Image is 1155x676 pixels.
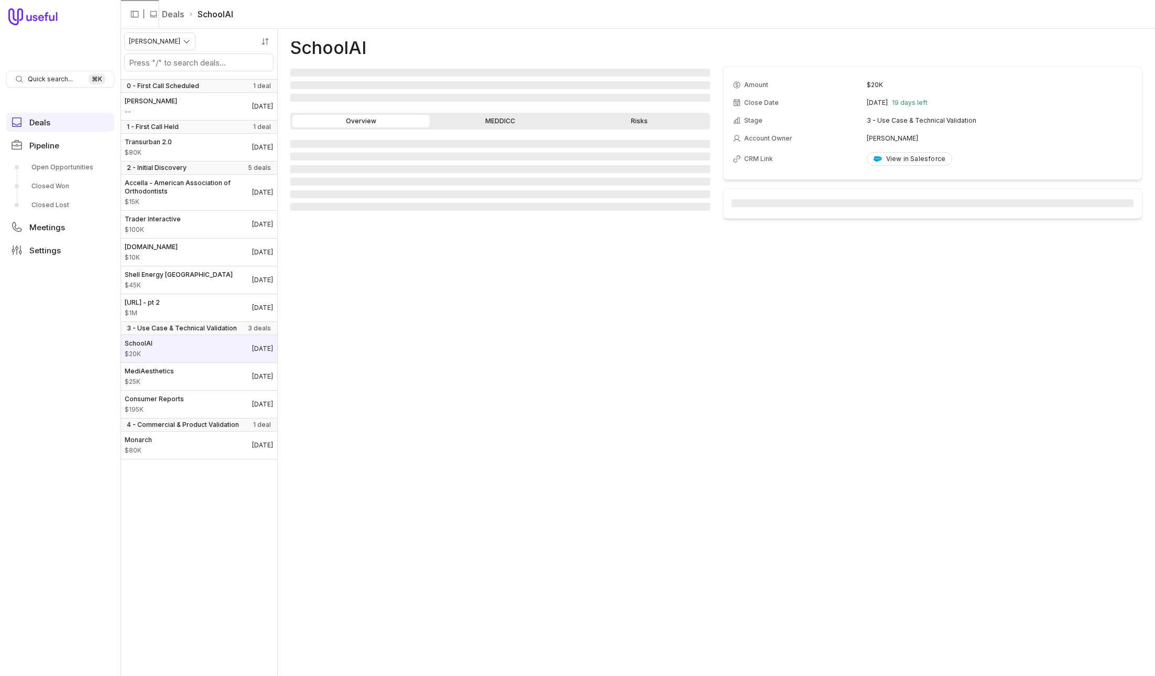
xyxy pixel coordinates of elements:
span: 1 deal [253,123,271,131]
a: Overview [292,115,430,127]
span: Account Owner [744,134,792,143]
span: Settings [29,246,61,254]
span: 1 - First Call Held [127,123,179,131]
a: Consumer Reports$195K[DATE] [121,391,277,418]
div: Pipeline submenu [6,159,114,213]
a: Open Opportunities [6,159,114,176]
span: ‌ [290,203,710,211]
a: Monarch$80K[DATE] [121,432,277,459]
a: Settings [6,241,114,260]
time: Deal Close Date [252,188,273,197]
a: Shell Energy [GEOGRAPHIC_DATA]$45K[DATE] [121,266,277,294]
span: 3 - Use Case & Technical Validation [127,324,237,332]
span: ‌ [290,94,710,102]
span: Monarch [125,436,152,444]
span: | [143,8,145,20]
time: [DATE] [867,99,888,107]
span: Amount [125,198,252,206]
span: ‌ [290,165,710,173]
a: Meetings [6,218,114,237]
kbd: ⌘ K [89,74,105,84]
time: Deal Close Date [252,220,273,229]
time: Deal Close Date [252,304,273,312]
span: Deals [29,119,50,126]
span: [URL] - pt 2 [125,298,160,307]
span: Amount [125,253,178,262]
button: Collapse sidebar [127,6,143,22]
li: SchoolAI [188,8,233,20]
a: Accella - American Association of Orthodontists$15K[DATE] [121,175,277,210]
span: 19 days left [892,99,928,107]
a: View in Salesforce [867,152,953,166]
td: 3 - Use Case & Technical Validation [867,112,1132,129]
a: MediAesthetics$25K[DATE] [121,363,277,390]
span: 5 deals [248,164,271,172]
a: Trader Interactive$100K[DATE] [121,211,277,238]
h1: SchoolAI [290,41,366,54]
span: [DOMAIN_NAME] [125,243,178,251]
span: Amount [125,350,152,358]
time: Deal Close Date [252,102,273,111]
div: View in Salesforce [874,155,946,163]
td: [PERSON_NAME] [867,130,1132,147]
a: [URL] - pt 2$1M[DATE] [121,294,277,321]
span: Amount [125,281,233,289]
span: Amount [125,405,184,414]
time: Deal Close Date [252,400,273,409]
span: CRM Link [744,155,773,163]
span: Shell Energy [GEOGRAPHIC_DATA] [125,271,233,279]
time: Deal Close Date [252,372,273,381]
span: MediAesthetics [125,367,174,375]
span: Consumer Reports [125,395,184,403]
span: ‌ [290,81,710,89]
time: Deal Close Date [252,143,273,152]
span: SchoolAI [125,339,152,348]
span: ‌ [290,190,710,198]
time: Deal Close Date [252,248,273,256]
time: Deal Close Date [252,345,273,353]
span: ‌ [290,140,710,148]
span: ‌ [290,178,710,186]
span: Quick search... [28,75,73,83]
span: ‌ [290,69,710,77]
span: Stage [744,116,762,125]
nav: Deals [121,29,278,676]
a: [PERSON_NAME]--[DATE] [121,93,277,120]
span: Meetings [29,223,65,231]
a: Risks [571,115,708,127]
button: Sort by [257,34,273,49]
span: 2 - Initial Discovery [127,164,187,172]
span: Amount [125,148,172,157]
span: Amount [125,378,174,386]
input: Search deals by name [125,54,273,71]
span: 3 deals [248,324,271,332]
span: Pipeline [29,142,59,149]
span: Amount [125,309,160,317]
span: [PERSON_NAME] [125,97,177,105]
span: ‌ [732,199,1134,207]
span: Close Date [744,99,779,107]
span: 1 deal [253,82,271,90]
time: Deal Close Date [252,276,273,284]
a: Closed Lost [6,197,114,213]
span: 4 - Commercial & Product Validation [127,421,239,429]
span: Amount [125,446,152,455]
a: SchoolAI$20K[DATE] [121,335,277,362]
a: [DOMAIN_NAME]$10K[DATE] [121,239,277,266]
span: Amount [744,81,768,89]
span: Trader Interactive [125,215,181,223]
span: 1 deal [253,421,271,429]
span: Accella - American Association of Orthodontists [125,179,252,196]
span: Transurban 2.0 [125,138,172,146]
a: Transurban 2.0$80K[DATE] [121,134,277,161]
span: 0 - First Call Scheduled [127,82,199,90]
time: Deal Close Date [252,441,273,449]
span: Amount [125,226,181,234]
a: Deals [162,8,184,20]
a: Closed Won [6,178,114,195]
td: $20K [867,77,1132,93]
span: Amount [125,108,177,116]
span: ‌ [290,153,710,160]
a: Pipeline [6,136,114,155]
a: Deals [6,113,114,132]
